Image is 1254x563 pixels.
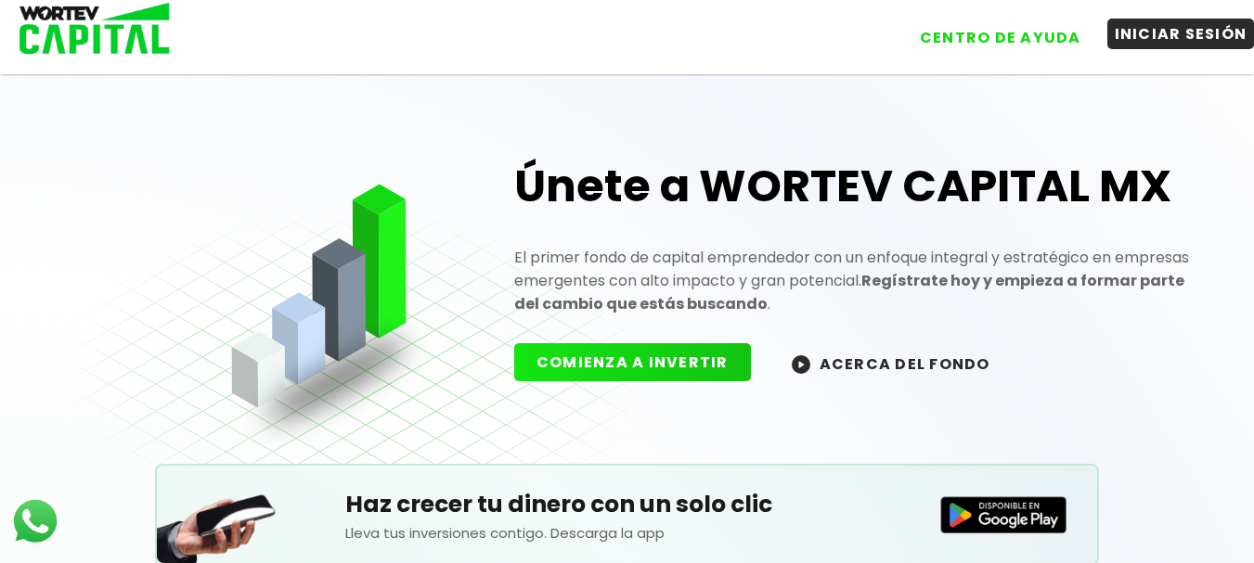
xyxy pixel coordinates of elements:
h5: Haz crecer tu dinero con un solo clic [345,487,910,522]
p: Lleva tus inversiones contigo. Descarga la app [345,522,910,544]
button: ACERCA DEL FONDO [769,343,1013,383]
h1: Únete a WORTEV CAPITAL MX [514,157,1192,216]
img: logos_whatsapp-icon.242b2217.svg [9,495,61,547]
p: El primer fondo de capital emprendedor con un enfoque integral y estratégico en empresas emergent... [514,246,1192,315]
a: COMIENZA A INVERTIR [514,352,769,373]
button: COMIENZA A INVERTIR [514,343,751,381]
img: wortev-capital-acerca-del-fondo [792,355,810,374]
img: Disponible en Google Play [940,496,1067,533]
img: Teléfono [157,471,278,563]
a: CENTRO DE AYUDA [894,8,1089,53]
button: CENTRO DE AYUDA [912,22,1089,53]
strong: Regístrate hoy y empieza a formar parte del cambio que estás buscando [514,270,1184,314]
